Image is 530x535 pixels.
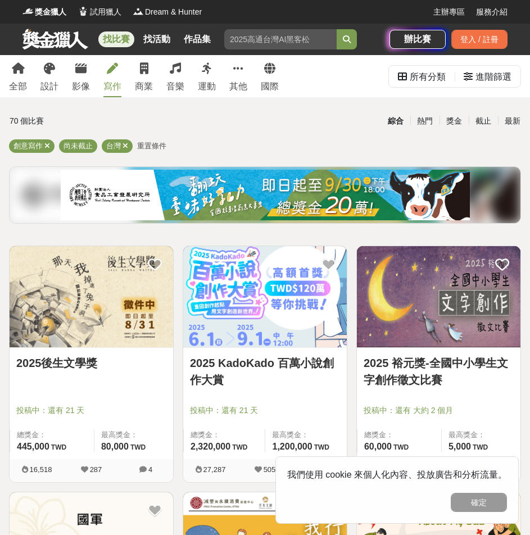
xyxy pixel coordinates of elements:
[148,465,152,474] span: 4
[61,170,470,220] img: 5eb86a15-cd46-4d5f-b0cf-51551da74bc3.jpg
[449,442,471,451] span: 5,000
[133,6,202,18] a: LogoDream & Hunter
[183,246,347,348] a: Cover Image
[232,443,247,451] span: TWD
[30,465,52,474] span: 16,518
[130,443,146,451] span: TWD
[16,405,166,416] span: 投稿中：還有 21 天
[9,55,27,97] a: 全部
[364,429,434,441] span: 總獎金：
[451,30,508,49] div: 登入 / 註冊
[410,111,440,131] div: 熱門
[22,6,66,18] a: Logo獎金獵人
[90,465,102,474] span: 287
[191,429,259,441] span: 總獎金：
[166,80,184,93] div: 音樂
[101,442,129,451] span: 80,000
[393,443,409,451] span: TWD
[381,111,410,131] div: 綜合
[198,55,216,97] a: 運動
[16,355,166,371] a: 2025後生文學獎
[106,142,121,150] span: 台灣
[40,55,58,97] a: 設計
[78,6,121,18] a: Logo試用獵人
[103,55,121,97] a: 寫作
[449,429,514,441] span: 最高獎金：
[10,111,179,131] div: 70 個比賽
[72,80,90,93] div: 影像
[90,6,121,18] span: 試用獵人
[198,80,216,93] div: 運動
[139,31,175,47] a: 找活動
[357,246,520,347] img: Cover Image
[22,6,34,17] img: Logo
[203,465,226,474] span: 27,287
[78,6,89,17] img: Logo
[17,442,49,451] span: 445,000
[40,80,58,93] div: 設計
[10,246,173,347] img: Cover Image
[166,55,184,97] a: 音樂
[98,31,134,47] a: 找比賽
[224,29,337,49] input: 2025高通台灣AI黑客松
[364,405,514,416] span: 投稿中：還有 大約 2 個月
[476,6,508,18] a: 服務介紹
[272,442,312,451] span: 1,200,000
[261,80,279,93] div: 國際
[357,246,520,348] a: Cover Image
[272,429,340,441] span: 最高獎金：
[17,429,87,441] span: 總獎金：
[145,6,202,18] span: Dream & Hunter
[35,6,66,18] span: 獎金獵人
[133,6,144,17] img: Logo
[101,429,166,441] span: 最高獎金：
[9,80,27,93] div: 全部
[473,443,488,451] span: TWD
[364,442,392,451] span: 60,000
[469,111,498,131] div: 截止
[229,80,247,93] div: 其他
[498,111,527,131] div: 最新
[314,443,329,451] span: TWD
[475,66,511,88] div: 進階篩選
[137,142,166,150] span: 重置條件
[135,55,153,97] a: 商業
[264,465,276,474] span: 505
[103,80,121,93] div: 寫作
[261,55,279,97] a: 國際
[72,55,90,97] a: 影像
[183,246,347,347] img: Cover Image
[229,55,247,97] a: 其他
[10,246,173,348] a: Cover Image
[51,443,66,451] span: TWD
[451,493,507,512] button: 確定
[190,355,340,388] a: 2025 KadoKado 百萬小說創作大賞
[64,142,93,150] span: 尚未截止
[287,470,507,479] span: 我們使用 cookie 來個人化內容、投放廣告和分析流量。
[13,142,43,150] span: 創意寫作
[190,405,340,416] span: 投稿中：還有 21 天
[364,355,514,388] a: 2025 裕元獎-全國中小學生文字創作徵文比賽
[191,442,230,451] span: 2,320,000
[433,6,465,18] a: 主辦專區
[440,111,469,131] div: 獎金
[135,80,153,93] div: 商業
[410,66,446,88] div: 所有分類
[389,30,446,49] a: 辦比賽
[179,31,215,47] a: 作品集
